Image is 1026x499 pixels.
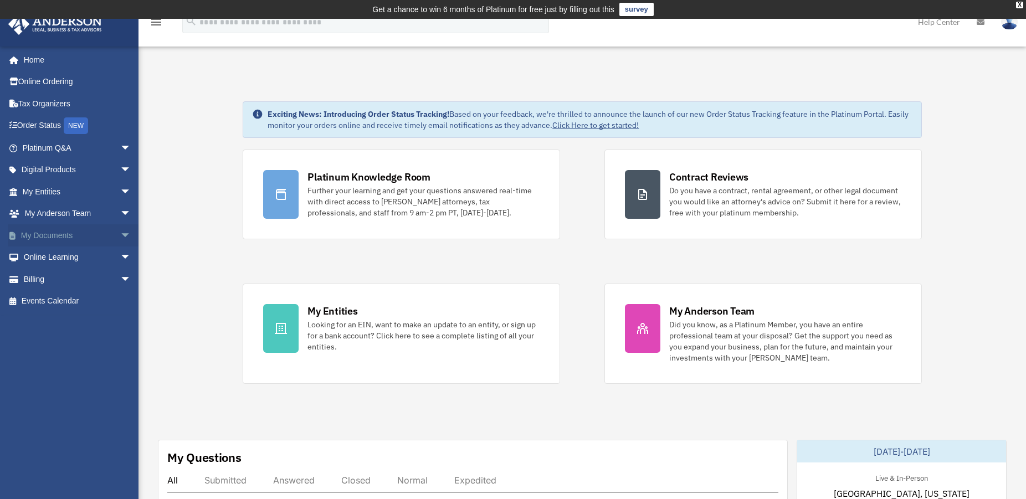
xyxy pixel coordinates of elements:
[5,13,105,35] img: Anderson Advisors Platinum Portal
[120,203,142,225] span: arrow_drop_down
[8,268,148,290] a: Billingarrow_drop_down
[1001,14,1018,30] img: User Pic
[120,181,142,203] span: arrow_drop_down
[341,475,371,486] div: Closed
[167,449,242,466] div: My Questions
[669,304,755,318] div: My Anderson Team
[8,159,148,181] a: Digital Productsarrow_drop_down
[372,3,614,16] div: Get a chance to win 6 months of Platinum for free just by filling out this
[307,170,430,184] div: Platinum Knowledge Room
[307,319,540,352] div: Looking for an EIN, want to make an update to an entity, or sign up for a bank account? Click her...
[273,475,315,486] div: Answered
[8,290,148,312] a: Events Calendar
[619,3,654,16] a: survey
[120,246,142,269] span: arrow_drop_down
[397,475,428,486] div: Normal
[150,19,163,29] a: menu
[268,109,912,131] div: Based on your feedback, we're thrilled to announce the launch of our new Order Status Tracking fe...
[8,49,142,71] a: Home
[669,170,748,184] div: Contract Reviews
[64,117,88,134] div: NEW
[8,115,148,137] a: Order StatusNEW
[8,203,148,225] a: My Anderson Teamarrow_drop_down
[604,150,922,239] a: Contract Reviews Do you have a contract, rental agreement, or other legal document you would like...
[552,120,639,130] a: Click Here to get started!
[669,319,901,363] div: Did you know, as a Platinum Member, you have an entire professional team at your disposal? Get th...
[1016,2,1023,8] div: close
[150,16,163,29] i: menu
[8,137,148,159] a: Platinum Q&Aarrow_drop_down
[120,159,142,182] span: arrow_drop_down
[120,224,142,247] span: arrow_drop_down
[454,475,496,486] div: Expedited
[167,475,178,486] div: All
[307,304,357,318] div: My Entities
[797,440,1006,462] div: [DATE]-[DATE]
[8,181,148,203] a: My Entitiesarrow_drop_down
[204,475,247,486] div: Submitted
[8,224,148,246] a: My Documentsarrow_drop_down
[866,471,937,483] div: Live & In-Person
[268,109,449,119] strong: Exciting News: Introducing Order Status Tracking!
[185,15,197,27] i: search
[243,284,560,384] a: My Entities Looking for an EIN, want to make an update to an entity, or sign up for a bank accoun...
[120,137,142,160] span: arrow_drop_down
[604,284,922,384] a: My Anderson Team Did you know, as a Platinum Member, you have an entire professional team at your...
[8,92,148,115] a: Tax Organizers
[8,71,148,93] a: Online Ordering
[120,268,142,291] span: arrow_drop_down
[243,150,560,239] a: Platinum Knowledge Room Further your learning and get your questions answered real-time with dire...
[307,185,540,218] div: Further your learning and get your questions answered real-time with direct access to [PERSON_NAM...
[8,246,148,269] a: Online Learningarrow_drop_down
[669,185,901,218] div: Do you have a contract, rental agreement, or other legal document you would like an attorney's ad...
